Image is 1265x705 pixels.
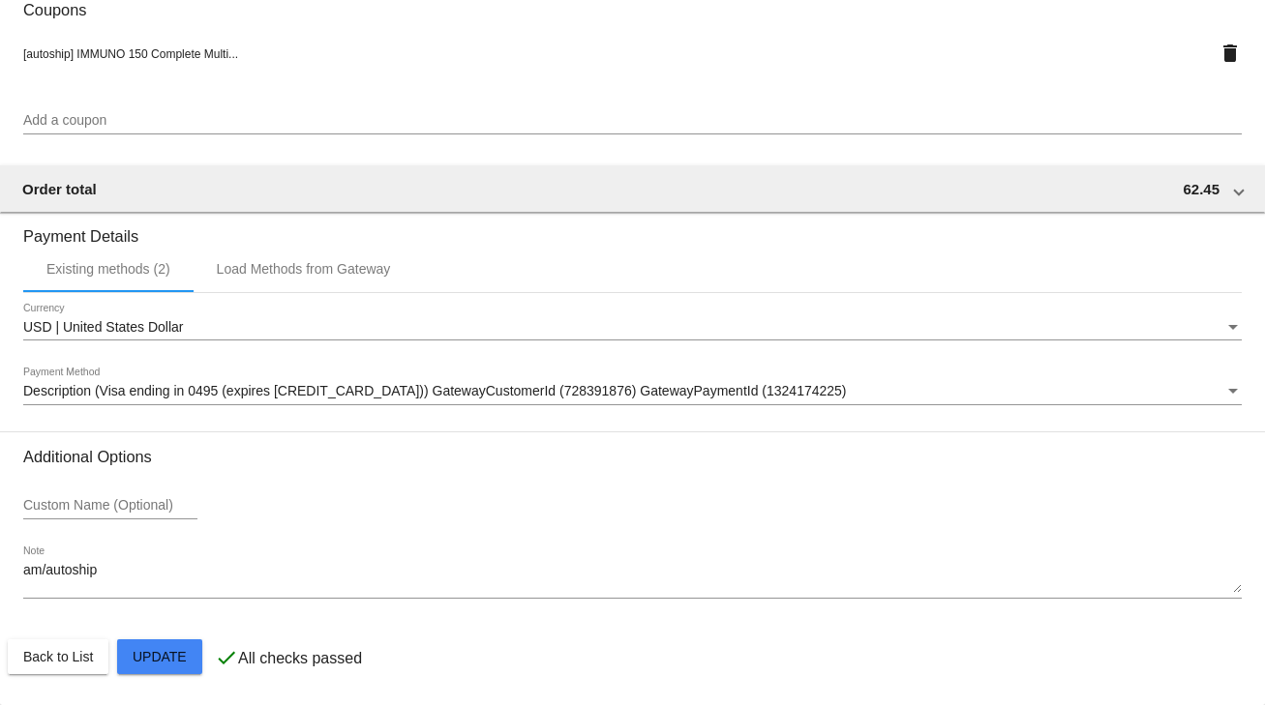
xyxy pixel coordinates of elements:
[46,261,170,277] div: Existing methods (2)
[238,650,362,667] p: All checks passed
[23,649,93,664] span: Back to List
[217,261,391,277] div: Load Methods from Gateway
[22,181,97,197] span: Order total
[23,213,1242,246] h3: Payment Details
[23,384,1242,399] mat-select: Payment Method
[23,320,1242,336] mat-select: Currency
[117,639,202,674] button: Update
[215,646,238,669] mat-icon: check
[133,649,187,664] span: Update
[23,47,238,61] span: [autoship] IMMUNO 150 Complete Multi...
[1219,42,1242,65] mat-icon: delete
[23,383,847,398] span: Description (Visa ending in 0495 (expires [CREDIT_CARD_DATA])) GatewayCustomerId (728391876) Gate...
[23,498,197,514] input: Custom Name (Optional)
[23,319,183,335] span: USD | United States Dollar
[1183,181,1220,197] span: 62.45
[23,113,1242,129] input: Add a coupon
[23,448,1242,466] h3: Additional Options
[8,639,108,674] button: Back to List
